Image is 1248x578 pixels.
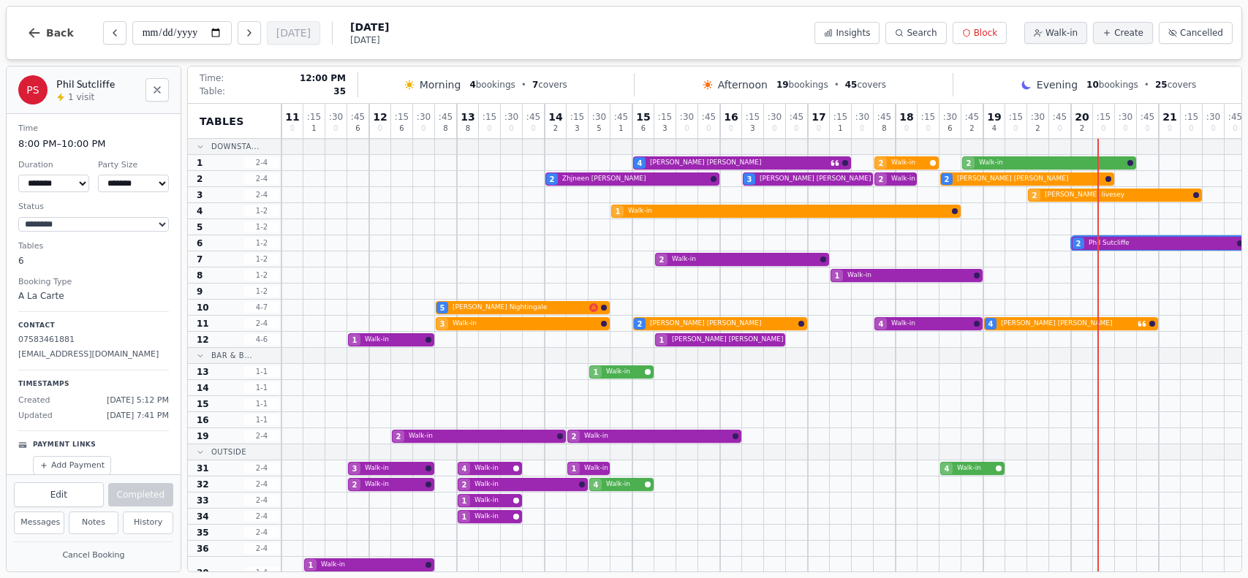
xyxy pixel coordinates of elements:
[98,159,169,172] dt: Party Size
[211,350,252,361] span: Bar & B...
[440,303,445,313] span: 5
[594,479,599,490] span: 4
[244,463,279,474] span: 2 - 4
[197,270,203,281] span: 8
[1086,80,1099,90] span: 10
[18,75,48,104] div: PS
[461,112,474,122] span: 13
[592,113,606,121] span: : 30
[776,79,828,91] span: bookings
[462,479,467,490] span: 2
[1097,113,1111,121] span: : 15
[845,79,886,91] span: covers
[1145,125,1149,132] span: 0
[594,367,599,378] span: 1
[616,206,621,217] span: 1
[606,479,642,490] span: Walk-in
[1159,22,1233,44] button: Cancelled
[790,113,803,121] span: : 45
[417,113,431,121] span: : 30
[474,512,510,522] span: Walk-in
[662,125,667,132] span: 3
[197,302,209,313] span: 10
[103,21,126,45] button: Previous day
[14,547,173,565] button: Cancel Booking
[1162,112,1176,122] span: 21
[1031,113,1045,121] span: : 30
[244,414,279,425] span: 1 - 1
[1035,125,1040,132] span: 2
[420,77,461,92] span: Morning
[197,414,209,426] span: 16
[197,189,203,201] span: 3
[18,289,169,303] dd: A La Carte
[211,446,246,457] span: Outside
[772,125,776,132] span: 0
[987,112,1001,122] span: 19
[421,125,426,132] span: 0
[1184,113,1198,121] span: : 15
[817,125,821,132] span: 0
[244,567,279,578] span: 1 - 4
[891,158,927,168] span: Walk-in
[1211,125,1215,132] span: 0
[197,157,203,169] span: 1
[244,237,279,248] span: 1 - 2
[1101,125,1105,132] span: 0
[776,80,789,90] span: 19
[474,495,510,506] span: Walk-in
[945,174,950,185] span: 2
[641,125,646,132] span: 6
[521,79,526,91] span: •
[197,511,209,522] span: 34
[197,479,209,490] span: 32
[650,319,795,329] span: [PERSON_NAME] [PERSON_NAME]
[440,319,445,330] span: 3
[453,319,598,329] span: Walk-in
[1075,112,1089,122] span: 20
[211,141,260,152] span: Downsta...
[68,91,94,103] span: 1 visit
[197,237,203,249] span: 6
[597,125,601,132] span: 5
[33,440,96,450] p: Payment Links
[365,479,423,490] span: Walk-in
[474,479,576,490] span: Walk-in
[1037,77,1078,92] span: Evening
[350,34,389,46] span: [DATE]
[614,113,628,121] span: : 45
[855,113,869,121] span: : 30
[847,270,971,281] span: Walk-in
[18,334,169,346] p: 07583461881
[244,205,279,216] span: 1 - 2
[957,463,993,474] span: Walk-in
[907,27,937,39] span: Search
[443,125,447,132] span: 8
[396,431,401,442] span: 2
[1093,22,1153,44] button: Create
[197,334,209,346] span: 12
[373,112,387,122] span: 12
[352,335,358,346] span: 1
[307,113,321,121] span: : 15
[702,113,716,121] span: : 45
[197,366,209,378] span: 13
[1089,238,1234,248] span: Phil Sutcliffe
[18,276,169,289] dt: Booking Type
[550,174,555,185] span: 2
[107,395,169,407] span: [DATE] 5:12 PM
[15,15,86,50] button: Back
[1024,22,1087,44] button: Walk-in
[244,254,279,265] span: 1 - 2
[879,319,884,330] span: 4
[469,80,475,90] span: 4
[244,302,279,313] span: 4 - 7
[483,113,496,121] span: : 15
[453,303,586,313] span: [PERSON_NAME] Nightingale
[834,79,839,91] span: •
[680,113,694,121] span: : 30
[244,157,279,168] span: 2 - 4
[238,21,261,45] button: Next day
[244,189,279,200] span: 2 - 4
[1206,113,1220,121] span: : 30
